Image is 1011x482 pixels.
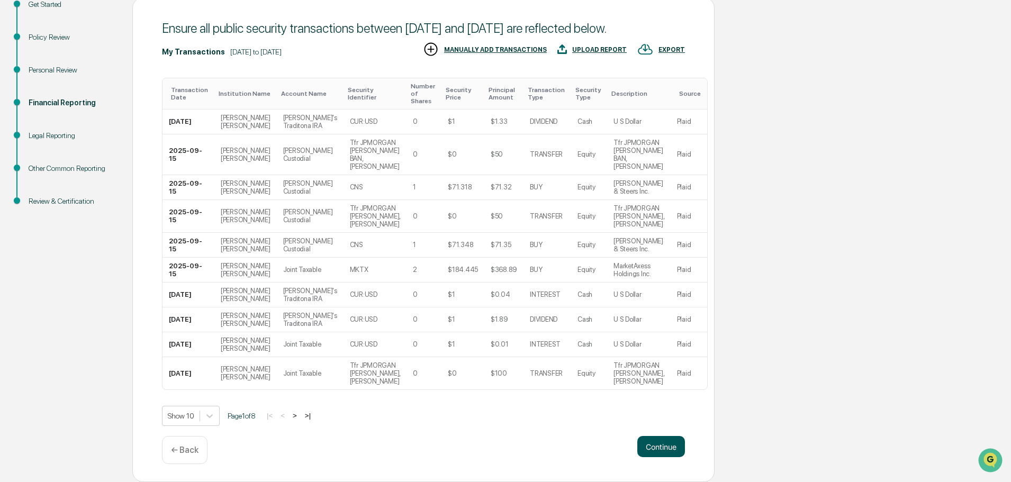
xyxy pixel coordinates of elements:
div: Personal Review [29,65,115,76]
td: [PERSON_NAME] Custodial [277,134,344,175]
div: Tfr JPMORGAN [PERSON_NAME] BAN, [PERSON_NAME] [350,139,400,170]
div: Toggle SortBy [411,83,437,105]
div: $71.35 [491,241,511,249]
div: $0 [448,212,456,220]
td: [PERSON_NAME] Custodial [277,233,344,258]
td: Plaid [671,332,707,357]
td: Joint Taxable [277,357,344,389]
div: Toggle SortBy [348,86,402,101]
div: 🔎 [11,154,19,163]
div: Equity [577,266,595,274]
div: $1 [448,315,455,323]
td: [DATE] [163,332,214,357]
div: U S Dollar [613,340,641,348]
div: $0 [448,369,456,377]
div: $0.04 [491,290,510,298]
td: Joint Taxable [277,332,344,357]
div: Policy Review [29,32,115,43]
td: Plaid [671,134,707,175]
div: Cash [577,315,592,323]
div: [PERSON_NAME] [PERSON_NAME] [221,208,270,224]
div: $50 [491,150,503,158]
a: 🖐️Preclearance [6,129,73,148]
img: EXPORT [637,41,653,57]
img: UPLOAD REPORT [557,41,567,57]
span: Pylon [105,179,128,187]
td: Plaid [671,175,707,200]
div: DIVIDEND [530,315,557,323]
img: MANUALLY ADD TRANSACTIONS [423,41,439,57]
div: Cash [577,340,592,348]
div: Legal Reporting [29,130,115,141]
button: > [290,411,300,420]
td: [DATE] [163,357,214,389]
div: Toggle SortBy [679,90,703,97]
td: Joint Taxable [277,258,344,283]
div: 0 [413,315,418,323]
div: Tfr JPMORGAN [PERSON_NAME], [PERSON_NAME] [350,204,400,228]
div: DIVIDEND [530,117,557,125]
div: Tfr JPMORGAN [PERSON_NAME] BAN, [PERSON_NAME] [613,139,664,170]
div: $71.318 [448,183,472,191]
div: Equity [577,369,595,377]
div: [PERSON_NAME] [PERSON_NAME] [221,312,270,328]
div: Financial Reporting [29,97,115,108]
div: 🗄️ [77,134,85,143]
div: 1 [413,241,416,249]
div: MKTX [350,266,368,274]
div: [PERSON_NAME] [PERSON_NAME] [221,147,270,162]
div: Toggle SortBy [611,90,666,97]
div: $1 [448,117,455,125]
td: [PERSON_NAME]'s Traditona IRA [277,307,344,332]
td: 2025-09-15 [163,258,214,283]
div: Toggle SortBy [446,86,480,101]
div: EXPORT [658,46,685,53]
p: How can we help? [11,22,193,39]
td: [DATE] [163,110,214,134]
div: Cash [577,117,592,125]
div: CUR:USD [350,117,377,125]
div: [PERSON_NAME] & Steers Inc. [613,179,664,195]
div: 1 [413,183,416,191]
div: TRANSFER [530,212,563,220]
div: [PERSON_NAME] [PERSON_NAME] [221,365,270,381]
div: $1.89 [491,315,508,323]
button: Start new chat [180,84,193,97]
div: CNS [350,183,363,191]
div: TRANSFER [530,369,563,377]
div: My Transactions [162,48,225,56]
button: |< [264,411,276,420]
div: $100 [491,369,507,377]
div: $50 [491,212,503,220]
div: Other Common Reporting [29,163,115,174]
div: [PERSON_NAME] [PERSON_NAME] [221,179,270,195]
td: Plaid [671,307,707,332]
div: Toggle SortBy [489,86,519,101]
div: Start new chat [36,81,174,92]
div: $1 [448,340,455,348]
div: We're available if you need us! [36,92,134,100]
div: U S Dollar [613,117,641,125]
div: BUY [530,266,542,274]
td: [PERSON_NAME]'s Traditona IRA [277,283,344,307]
div: 🖐️ [11,134,19,143]
div: TRANSFER [530,150,563,158]
span: Preclearance [21,133,68,144]
div: 0 [413,369,418,377]
a: 🔎Data Lookup [6,149,71,168]
div: [PERSON_NAME] [PERSON_NAME] [221,262,270,278]
span: Data Lookup [21,153,67,164]
td: 2025-09-15 [163,134,214,175]
div: $71.32 [491,183,511,191]
a: Powered byPylon [75,179,128,187]
div: Toggle SortBy [528,86,567,101]
div: 0 [413,340,418,348]
td: Plaid [671,357,707,389]
div: 0 [413,290,418,298]
div: Toggle SortBy [575,86,603,101]
div: $1 [448,290,455,298]
td: Plaid [671,258,707,283]
td: 2025-09-15 [163,200,214,233]
div: CUR:USD [350,340,377,348]
div: BUY [530,241,542,249]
